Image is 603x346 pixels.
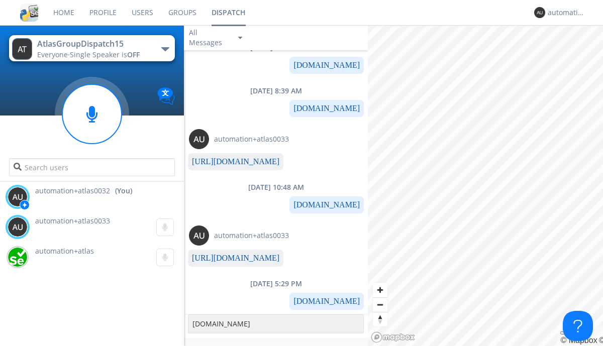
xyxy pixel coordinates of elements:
[373,312,387,326] button: Reset bearing to north
[20,4,38,22] img: cddb5a64eb264b2086981ab96f4c1ba7
[192,254,279,262] a: [URL][DOMAIN_NAME]
[8,217,28,237] img: 373638.png
[9,158,174,176] input: Search users
[35,216,110,225] span: automation+atlas0033
[184,86,368,96] div: [DATE] 8:39 AM
[8,187,28,207] img: 373638.png
[238,37,242,39] img: caret-down-sm.svg
[192,157,279,166] a: [URL][DOMAIN_NAME]
[293,297,360,305] a: [DOMAIN_NAME]
[373,297,387,312] button: Zoom out
[373,298,387,312] span: Zoom out
[8,247,28,267] img: d2d01cd9b4174d08988066c6d424eccd
[37,50,150,60] div: Everyone ·
[35,246,94,256] span: automation+atlas
[371,331,415,343] a: Mapbox logo
[184,182,368,192] div: [DATE] 10:48 AM
[115,186,132,196] div: (You)
[548,8,585,18] div: automation+atlas0032
[12,38,32,60] img: 373638.png
[560,336,597,344] a: Mapbox
[373,283,387,297] button: Zoom in
[70,50,140,59] span: Single Speaker is
[189,129,209,149] img: 373638.png
[9,35,174,61] button: AtlasGroupDispatch15Everyone·Single Speaker isOFF
[189,225,209,246] img: 373638.png
[534,7,545,18] img: 373638.png
[157,87,175,105] img: Translation enabled
[37,38,150,50] div: AtlasGroupDispatch15
[560,331,568,334] button: Toggle attribution
[188,314,364,333] textarea: [DOMAIN_NAME]
[189,28,229,48] div: All Messages
[293,61,360,69] a: [DOMAIN_NAME]
[127,50,140,59] span: OFF
[184,279,368,289] div: [DATE] 5:29 PM
[214,134,289,144] span: automation+atlas0033
[563,311,593,341] iframe: Toggle Customer Support
[293,200,360,209] a: [DOMAIN_NAME]
[214,230,289,241] span: automation+atlas0033
[293,104,360,112] a: [DOMAIN_NAME]
[35,186,110,196] span: automation+atlas0032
